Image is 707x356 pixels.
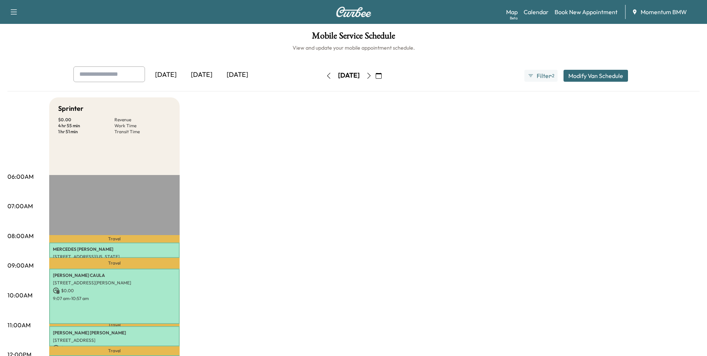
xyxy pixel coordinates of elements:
p: $ 0.00 [53,287,176,294]
p: 1 hr 51 min [58,129,114,135]
a: MapBeta [506,7,518,16]
p: 09:00AM [7,261,34,270]
p: [STREET_ADDRESS] [53,337,176,343]
div: [DATE] [220,66,255,84]
p: Travel [49,324,180,326]
p: [PERSON_NAME] CAULA [53,272,176,278]
p: 10:00AM [7,291,32,300]
p: Travel [49,235,180,243]
p: [STREET_ADDRESS][PERSON_NAME] [53,280,176,286]
p: 06:00AM [7,172,34,181]
p: MERCEDES [PERSON_NAME] [53,246,176,252]
p: 11:00AM [7,321,31,330]
button: Modify Van Schedule [564,70,628,82]
button: Filter●2 [524,70,557,82]
div: [DATE] [148,66,184,84]
h5: Sprinter [58,103,83,114]
div: Beta [510,15,518,21]
p: $ 0.00 [58,117,114,123]
h6: View and update your mobile appointment schedule. [7,44,700,51]
p: 07:00AM [7,202,33,210]
p: [STREET_ADDRESS][US_STATE] [53,254,176,260]
p: [PERSON_NAME] [PERSON_NAME] [53,330,176,336]
p: Work Time [114,123,171,129]
span: Momentum BMW [641,7,687,16]
p: $ 0.00 [53,345,176,352]
p: Travel [49,258,180,269]
p: 08:00AM [7,231,34,240]
p: 9:07 am - 10:57 am [53,296,176,302]
p: 4 hr 55 min [58,123,114,129]
a: Book New Appointment [555,7,618,16]
h1: Mobile Service Schedule [7,31,700,44]
p: Revenue [114,117,171,123]
span: Filter [537,71,550,80]
div: [DATE] [184,66,220,84]
span: ● [550,74,552,78]
p: Travel [49,346,180,355]
img: Curbee Logo [336,7,372,17]
span: 2 [552,73,554,79]
p: Transit Time [114,129,171,135]
a: Calendar [524,7,549,16]
div: [DATE] [338,71,360,80]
